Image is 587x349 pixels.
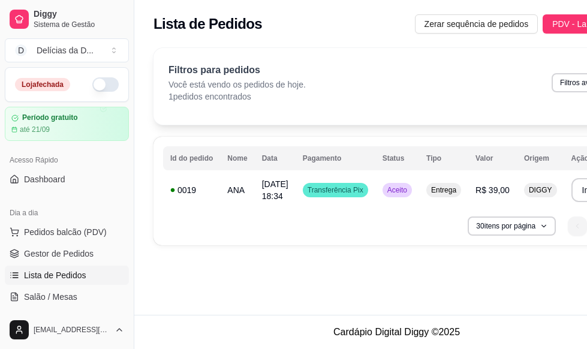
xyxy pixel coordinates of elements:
[255,146,296,170] th: Data
[220,173,254,207] td: ANA
[475,185,510,195] span: R$ 39,00
[170,184,213,196] div: 0019
[526,185,555,195] span: DIGGY
[5,266,129,285] a: Lista de Pedidos
[5,315,129,344] button: [EMAIL_ADDRESS][DOMAIN_NAME]
[5,222,129,242] button: Pedidos balcão (PDV)
[34,325,110,335] span: [EMAIL_ADDRESS][DOMAIN_NAME]
[220,146,254,170] th: Nome
[5,38,129,62] button: Select a team
[34,20,124,29] span: Sistema de Gestão
[15,78,70,91] div: Loja fechada
[385,185,410,195] span: Aceito
[168,79,306,91] p: Você está vendo os pedidos de hoje.
[24,226,107,238] span: Pedidos balcão (PDV)
[468,216,556,236] button: 30itens por página
[34,9,124,20] span: Diggy
[305,185,366,195] span: Transferência Pix
[517,146,564,170] th: Origem
[5,107,129,141] a: Período gratuitoaté 21/09
[92,77,119,92] button: Alterar Status
[15,44,27,56] span: D
[419,146,468,170] th: Tipo
[262,179,288,201] span: [DATE] 18:34
[37,44,94,56] div: Delícias da D ...
[22,113,78,122] article: Período gratuito
[425,17,529,31] span: Zerar sequência de pedidos
[153,14,262,34] h2: Lista de Pedidos
[296,146,375,170] th: Pagamento
[5,287,129,306] a: Salão / Mesas
[5,170,129,189] a: Dashboard
[5,203,129,222] div: Dia a dia
[168,91,306,103] p: 1 pedidos encontrados
[163,146,220,170] th: Id do pedido
[5,244,129,263] a: Gestor de Pedidos
[5,151,129,170] div: Acesso Rápido
[468,146,517,170] th: Valor
[20,125,50,134] article: até 21/09
[24,269,86,281] span: Lista de Pedidos
[415,14,538,34] button: Zerar sequência de pedidos
[24,248,94,260] span: Gestor de Pedidos
[5,309,129,328] a: Diggy Botnovo
[24,173,65,185] span: Dashboard
[168,63,306,77] p: Filtros para pedidos
[375,146,419,170] th: Status
[24,291,77,303] span: Salão / Mesas
[5,5,129,34] a: DiggySistema de Gestão
[429,185,459,195] span: Entrega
